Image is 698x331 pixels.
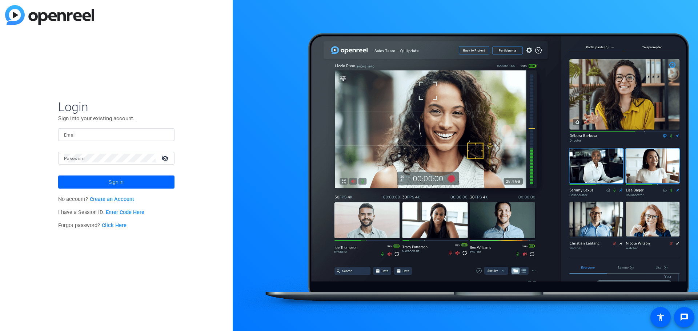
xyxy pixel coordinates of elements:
p: Sign into your existing account. [58,114,174,122]
button: Sign in [58,175,174,189]
span: I have a Session ID. [58,209,144,215]
a: Click Here [102,222,127,229]
mat-icon: visibility_off [157,153,174,164]
mat-label: Email [64,133,76,138]
span: Sign in [109,173,124,191]
mat-icon: accessibility [656,313,665,322]
input: Enter Email Address [64,130,169,139]
span: No account? [58,196,134,202]
img: blue-gradient.svg [5,5,94,25]
a: Create an Account [90,196,134,202]
a: Enter Code Here [106,209,144,215]
span: Login [58,99,174,114]
mat-label: Password [64,156,85,161]
mat-icon: message [680,313,689,322]
span: Forgot password? [58,222,127,229]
